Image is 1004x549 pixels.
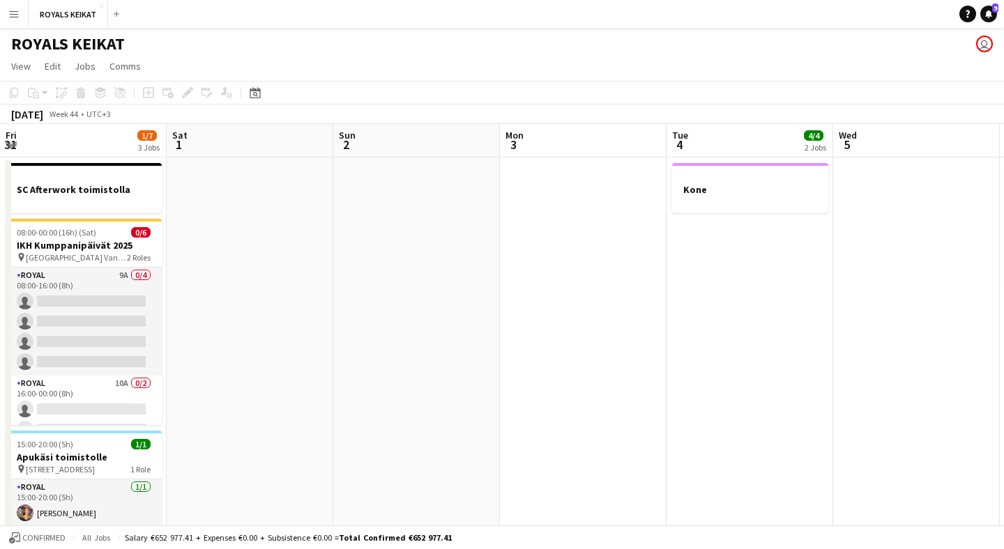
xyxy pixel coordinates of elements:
[672,163,828,213] app-job-card: Kone
[137,130,157,141] span: 1/7
[980,6,997,22] a: 9
[6,268,162,376] app-card-role: Royal9A0/408:00-16:00 (8h)
[26,464,95,474] span: [STREET_ADDRESS]
[46,109,81,119] span: Week 44
[131,227,151,238] span: 0/6
[86,109,111,119] div: UTC+3
[337,137,356,153] span: 2
[130,464,151,474] span: 1 Role
[131,439,151,449] span: 1/1
[79,532,113,543] span: All jobs
[17,227,96,238] span: 08:00-00:00 (16h) (Sat)
[11,33,125,54] h1: ROYALS KEIKAT
[138,142,160,153] div: 3 Jobs
[6,183,162,196] h3: SC Afterwork toimistolla
[672,183,828,196] h3: Kone
[6,57,36,75] a: View
[170,137,188,153] span: 1
[7,530,68,546] button: Confirmed
[503,137,524,153] span: 3
[29,1,108,28] button: ROYALS KEIKAT
[6,376,162,443] app-card-role: Royal10A0/216:00-00:00 (8h)
[11,60,31,72] span: View
[6,129,17,141] span: Fri
[26,252,127,263] span: [GEOGRAPHIC_DATA] Vantaa
[69,57,101,75] a: Jobs
[837,137,857,153] span: 5
[992,3,998,13] span: 9
[339,532,452,543] span: Total Confirmed €652 977.41
[505,129,524,141] span: Mon
[127,252,151,263] span: 2 Roles
[45,60,61,72] span: Edit
[75,60,96,72] span: Jobs
[670,137,688,153] span: 4
[104,57,146,75] a: Comms
[976,36,993,52] app-user-avatar: Johanna Hytönen
[11,107,43,121] div: [DATE]
[6,479,162,527] app-card-role: Royal1/115:00-20:00 (5h)[PERSON_NAME]
[3,137,17,153] span: 31
[6,219,162,425] app-job-card: 08:00-00:00 (16h) (Sat)0/6IKH Kumppanipäivät 2025 [GEOGRAPHIC_DATA] Vantaa2 RolesRoyal9A0/408:00-...
[17,439,73,449] span: 15:00-20:00 (5h)
[22,533,66,543] span: Confirmed
[125,532,452,543] div: Salary €652 977.41 + Expenses €0.00 + Subsistence €0.00 =
[6,431,162,527] app-job-card: 15:00-20:00 (5h)1/1Apukäsi toimistolle [STREET_ADDRESS]1 RoleRoyal1/115:00-20:00 (5h)[PERSON_NAME]
[805,142,826,153] div: 2 Jobs
[172,129,188,141] span: Sat
[6,163,162,213] app-job-card: SC Afterwork toimistolla
[804,130,823,141] span: 4/4
[6,239,162,252] h3: IKH Kumppanipäivät 2025
[109,60,141,72] span: Comms
[39,57,66,75] a: Edit
[839,129,857,141] span: Wed
[339,129,356,141] span: Sun
[672,129,688,141] span: Tue
[6,451,162,463] h3: Apukäsi toimistolle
